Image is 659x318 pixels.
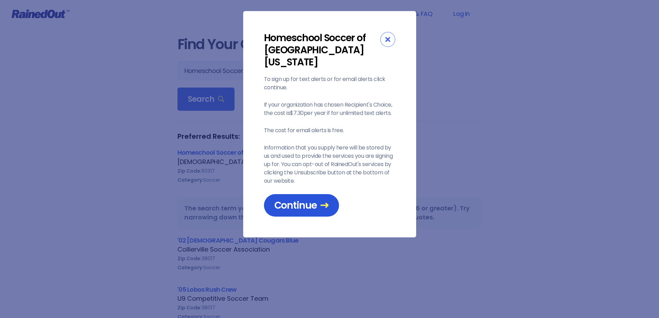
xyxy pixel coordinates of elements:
[274,199,329,211] span: Continue
[264,32,380,68] div: Homeschool Soccer of [GEOGRAPHIC_DATA][US_STATE]
[264,126,395,135] p: The cost for email alerts is free.
[264,144,395,185] p: Information that you supply here will be stored by us and used to provide the services you are si...
[264,101,395,117] p: If your organization has chosen Recipient's Choice, the cost is $7.30 per year if for unlimited t...
[264,75,395,92] p: To sign up for text alerts or for email alerts click continue.
[380,32,395,47] div: Close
